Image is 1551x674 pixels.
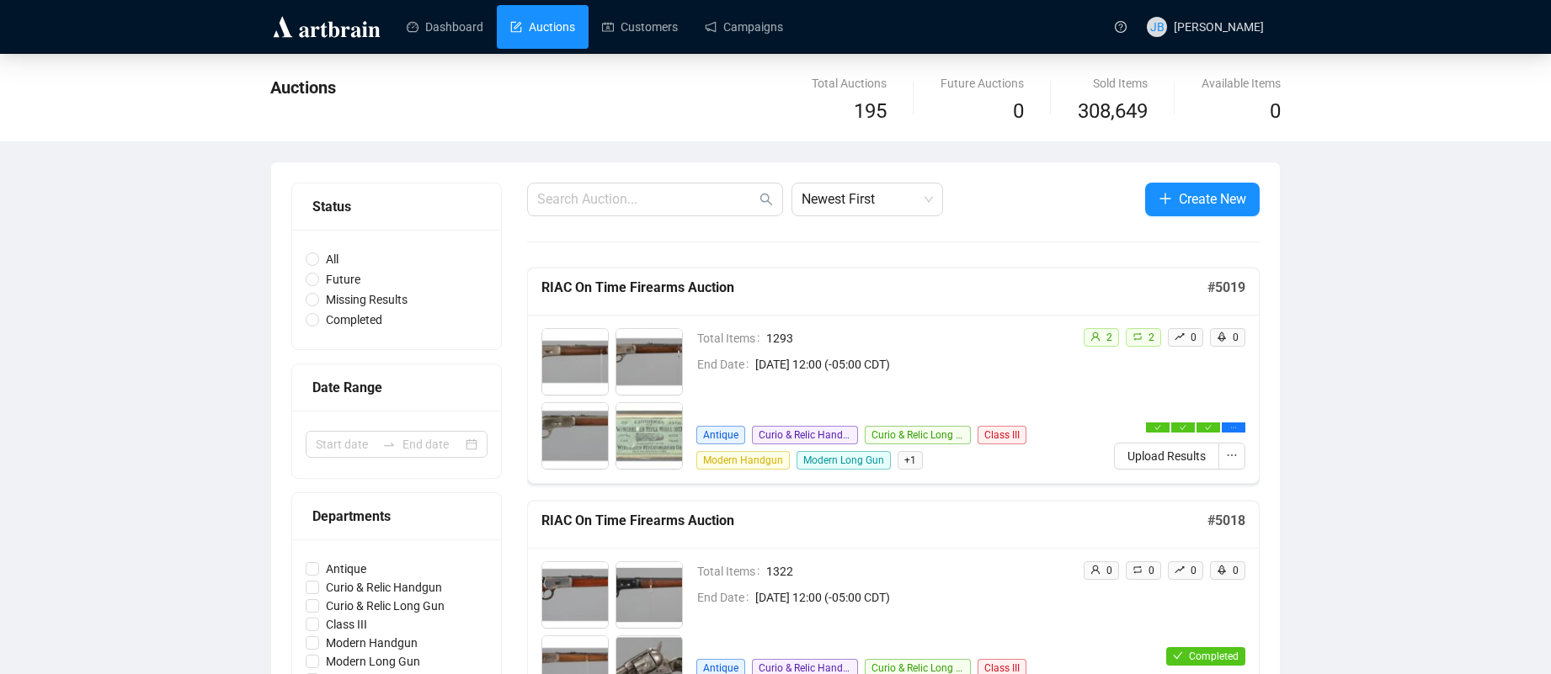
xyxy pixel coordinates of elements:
[1150,18,1165,36] span: JB
[1106,565,1112,576] span: 0
[705,5,783,49] a: Campaigns
[696,451,790,470] span: Modern Handgun
[755,588,1069,607] span: [DATE] 12:00 (-05:00 CDT)
[312,196,481,217] div: Status
[1173,650,1183,661] span: check
[382,438,396,451] span: to
[1159,192,1172,205] span: plus
[696,426,745,444] span: Antique
[616,403,682,469] img: 4_1.jpg
[319,310,389,329] span: Completed
[797,451,891,470] span: Modern Long Gun
[1174,20,1264,34] span: [PERSON_NAME]
[270,77,336,98] span: Auctions
[312,506,481,527] div: Departments
[1106,332,1112,343] span: 2
[1230,424,1237,431] span: ellipsis
[319,250,345,268] span: All
[402,435,462,454] input: End date
[1226,449,1238,461] span: ellipsis
[760,193,773,206] span: search
[542,562,608,628] img: 1_1.jpg
[537,189,756,210] input: Search Auction...
[697,329,766,348] span: Total Items
[1191,332,1197,343] span: 0
[407,5,483,49] a: Dashboard
[941,74,1024,93] div: Future Auctions
[1175,332,1185,342] span: rise
[1207,511,1245,531] h5: # 5018
[1180,424,1186,431] span: check
[1217,332,1227,342] span: rocket
[541,278,1207,298] h5: RIAC On Time Firearms Auction
[978,426,1026,444] span: Class III
[510,5,575,49] a: Auctions
[697,588,755,607] span: End Date
[1078,74,1148,93] div: Sold Items
[854,99,887,123] span: 195
[319,597,451,615] span: Curio & Relic Long Gun
[812,74,887,93] div: Total Auctions
[1127,447,1206,465] span: Upload Results
[1090,332,1101,342] span: user
[1154,424,1161,431] span: check
[319,578,449,597] span: Curio & Relic Handgun
[1179,188,1246,210] span: Create New
[1114,443,1219,470] button: Upload Results
[1233,565,1239,576] span: 0
[1133,332,1143,342] span: retweet
[1205,424,1212,431] span: check
[1115,21,1127,33] span: question-circle
[270,13,383,40] img: logo
[319,290,414,309] span: Missing Results
[1217,565,1227,575] span: rocket
[542,329,608,395] img: 1_1.jpg
[1078,96,1148,128] span: 308,649
[319,270,367,289] span: Future
[316,435,376,454] input: Start date
[1149,565,1154,576] span: 0
[527,268,1260,484] a: RIAC On Time Firearms Auction#5019Total Items1293End Date[DATE] 12:00 (-05:00 CDT)AntiqueCurio & ...
[616,329,682,395] img: 2_1.jpg
[382,438,396,451] span: swap-right
[319,560,373,578] span: Antique
[616,562,682,628] img: 2_1.jpg
[766,329,1069,348] span: 1293
[1207,278,1245,298] h5: # 5019
[697,562,766,581] span: Total Items
[1270,99,1281,123] span: 0
[541,511,1207,531] h5: RIAC On Time Firearms Auction
[1149,332,1154,343] span: 2
[1175,565,1185,575] span: rise
[1090,565,1101,575] span: user
[802,183,933,215] span: Newest First
[602,5,678,49] a: Customers
[752,426,858,444] span: Curio & Relic Handgun
[319,652,427,671] span: Modern Long Gun
[319,615,374,634] span: Class III
[1191,565,1197,576] span: 0
[1013,99,1024,123] span: 0
[898,451,923,470] span: + 1
[542,403,608,469] img: 3_1.jpg
[1133,565,1143,575] span: retweet
[312,377,481,398] div: Date Range
[865,426,971,444] span: Curio & Relic Long Gun
[697,355,755,374] span: End Date
[1202,74,1281,93] div: Available Items
[319,634,424,652] span: Modern Handgun
[755,355,1069,374] span: [DATE] 12:00 (-05:00 CDT)
[1189,650,1239,662] span: Completed
[1145,183,1260,216] button: Create New
[1233,332,1239,343] span: 0
[766,562,1069,581] span: 1322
